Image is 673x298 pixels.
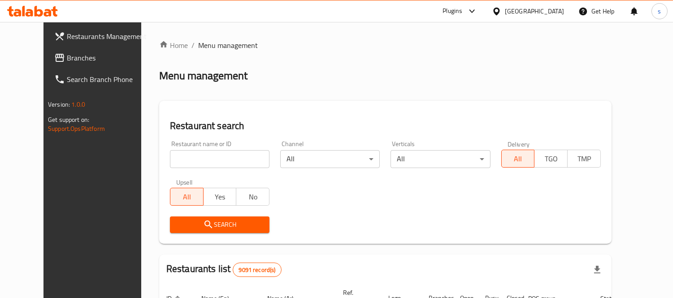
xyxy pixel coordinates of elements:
[47,47,156,69] a: Branches
[203,188,237,206] button: Yes
[280,150,380,168] div: All
[233,266,281,274] span: 9091 record(s)
[534,150,568,168] button: TGO
[174,190,200,203] span: All
[505,6,564,16] div: [GEOGRAPHIC_DATA]
[177,219,262,230] span: Search
[501,150,535,168] button: All
[48,123,105,134] a: Support.OpsPlatform
[586,259,608,281] div: Export file
[170,216,269,233] button: Search
[236,188,269,206] button: No
[159,40,188,51] a: Home
[47,69,156,90] a: Search Branch Phone
[67,31,149,42] span: Restaurants Management
[443,6,462,17] div: Plugins
[505,152,531,165] span: All
[159,40,612,51] nav: breadcrumb
[191,40,195,51] li: /
[48,114,89,125] span: Get support on:
[567,150,601,168] button: TMP
[571,152,597,165] span: TMP
[176,179,193,185] label: Upsell
[391,150,490,168] div: All
[67,52,149,63] span: Branches
[47,26,156,47] a: Restaurants Management
[508,141,530,147] label: Delivery
[170,119,601,133] h2: Restaurant search
[71,99,85,110] span: 1.0.0
[233,263,281,277] div: Total records count
[240,190,266,203] span: No
[207,190,233,203] span: Yes
[658,6,661,16] span: s
[170,150,269,168] input: Search for restaurant name or ID..
[48,99,70,110] span: Version:
[166,262,282,277] h2: Restaurants list
[159,69,247,83] h2: Menu management
[67,74,149,85] span: Search Branch Phone
[538,152,564,165] span: TGO
[198,40,258,51] span: Menu management
[170,188,204,206] button: All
